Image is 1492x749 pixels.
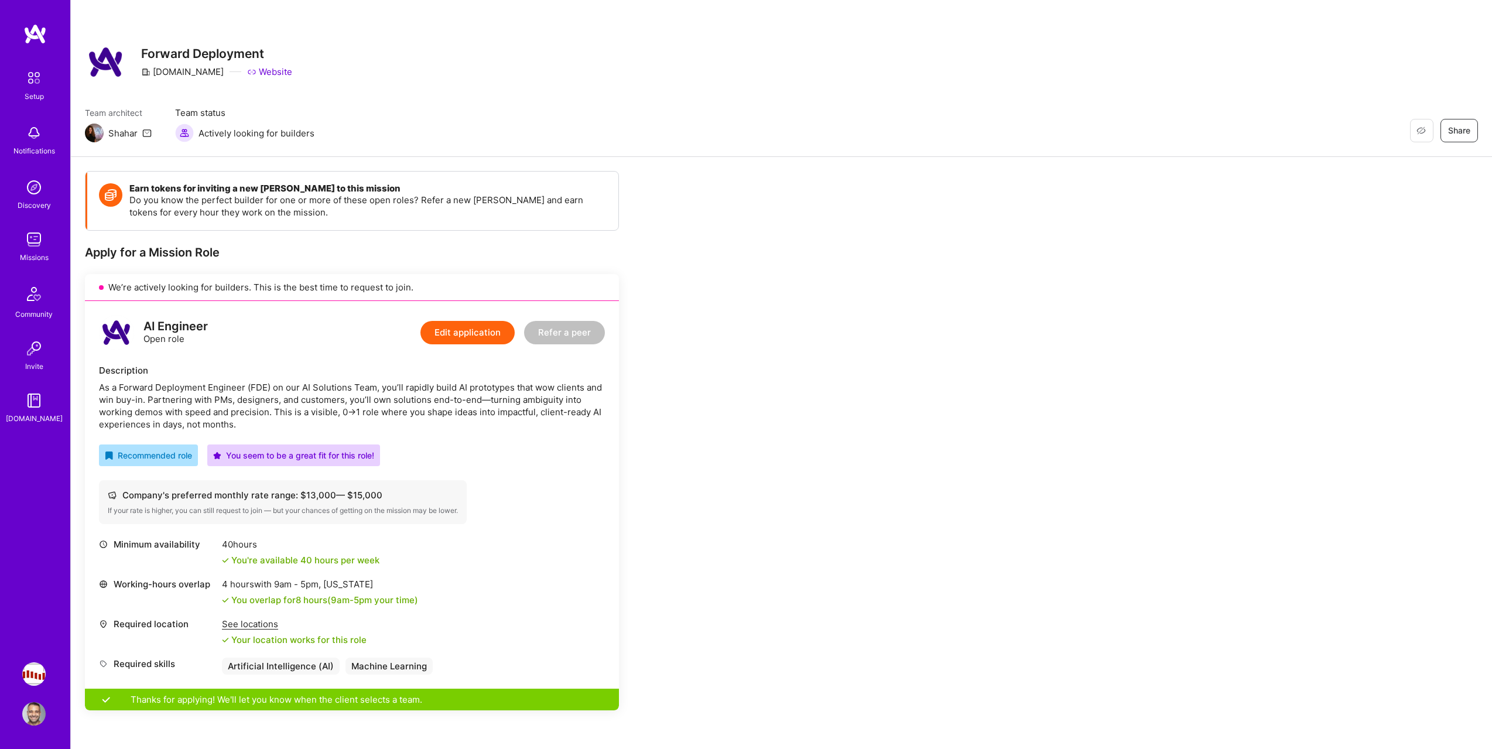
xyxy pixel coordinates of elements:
img: Invite [22,337,46,360]
i: icon Cash [108,491,117,500]
div: Machine Learning [345,658,433,675]
img: Steelbay.ai: AI Engineer for Multi-Agent Platform [22,662,46,686]
div: Missions [20,251,49,264]
img: Community [20,280,48,308]
img: logo [23,23,47,45]
span: Share [1448,125,1470,136]
a: User Avatar [19,702,49,726]
i: icon Clock [99,540,108,549]
div: Open role [143,320,208,345]
div: 40 hours [222,538,379,550]
span: Actively looking for builders [199,127,314,139]
div: Your location works for this role [222,634,367,646]
i: icon Check [222,557,229,564]
div: Discovery [18,199,51,211]
img: User Avatar [22,702,46,726]
a: Website [247,66,292,78]
i: icon EyeClosed [1416,126,1426,135]
button: Edit application [420,321,515,344]
div: Apply for a Mission Role [85,245,619,260]
i: icon CompanyGray [141,67,150,77]
i: icon RecommendedBadge [105,452,113,460]
div: Recommended role [105,449,192,461]
i: icon World [99,580,108,589]
i: icon Check [222,637,229,644]
div: Community [15,308,53,320]
span: Team architect [85,107,152,119]
div: As a Forward Deployment Engineer (FDE) on our AI Solutions Team, you’ll rapidly build AI prototyp... [99,381,605,430]
div: Company's preferred monthly rate range: $ 13,000 — $ 15,000 [108,489,458,501]
div: 4 hours with [US_STATE] [222,578,418,590]
div: Required location [99,618,216,630]
div: We’re actively looking for builders. This is the best time to request to join. [85,274,619,301]
div: You're available 40 hours per week [222,554,379,566]
div: [DOMAIN_NAME] [141,66,224,78]
img: bell [22,121,46,145]
div: Minimum availability [99,538,216,550]
img: Team Architect [85,124,104,142]
img: discovery [22,176,46,199]
a: Steelbay.ai: AI Engineer for Multi-Agent Platform [19,662,49,686]
img: teamwork [22,228,46,251]
i: icon PurpleStar [213,452,221,460]
img: Token icon [99,183,122,207]
img: Company Logo [85,41,127,83]
div: Artificial Intelligence (AI) [222,658,340,675]
i: icon Check [222,597,229,604]
div: Description [99,364,605,377]
span: Team status [175,107,314,119]
div: Required skills [99,658,216,670]
span: 9am - 5pm , [272,579,323,590]
button: Share [1440,119,1478,142]
div: You overlap for 8 hours ( your time) [231,594,418,606]
h4: Earn tokens for inviting a new [PERSON_NAME] to this mission [129,183,607,194]
div: Notifications [13,145,55,157]
button: Refer a peer [524,321,605,344]
div: If your rate is higher, you can still request to join — but your chances of getting on the missio... [108,506,458,515]
div: [DOMAIN_NAME] [6,412,63,425]
div: Thanks for applying! We'll let you know when the client selects a team. [85,689,619,710]
i: icon Mail [142,128,152,138]
div: Shahar [108,127,138,139]
img: guide book [22,389,46,412]
div: Setup [25,90,44,102]
img: logo [99,315,134,350]
span: 9am - 5pm [331,594,372,606]
img: setup [22,66,46,90]
div: Working-hours overlap [99,578,216,590]
div: See locations [222,618,367,630]
div: AI Engineer [143,320,208,333]
img: Actively looking for builders [175,124,194,142]
i: icon Location [99,620,108,628]
p: Do you know the perfect builder for one or more of these open roles? Refer a new [PERSON_NAME] an... [129,194,607,218]
div: Invite [25,360,43,372]
h3: Forward Deployment [141,46,292,61]
i: icon Tag [99,659,108,668]
div: You seem to be a great fit for this role! [213,449,374,461]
